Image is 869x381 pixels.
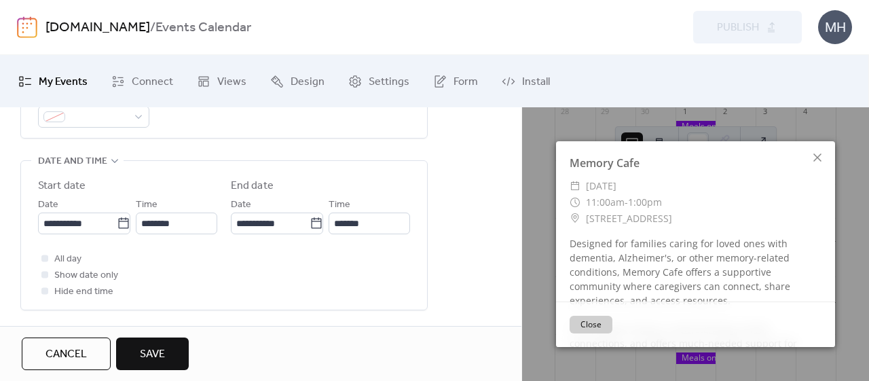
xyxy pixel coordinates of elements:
span: - [625,196,628,208]
div: ​ [570,178,580,194]
button: Save [116,338,189,370]
span: Date and time [38,153,107,170]
b: / [150,15,155,41]
div: MH [818,10,852,44]
span: Recurring event [38,325,120,342]
div: Start date [38,178,86,194]
span: Views [217,71,246,92]
div: ​ [570,194,580,211]
a: My Events [8,60,98,102]
span: 11:00am [586,196,625,208]
span: Form [454,71,478,92]
span: Time [329,197,350,213]
img: logo [17,16,37,38]
span: My Events [39,71,88,92]
span: [DATE] [586,178,616,194]
span: Save [140,346,165,363]
span: Date [38,197,58,213]
span: Design [291,71,325,92]
a: Design [260,60,335,102]
span: Settings [369,71,409,92]
div: Designed for families caring for loved ones with dementia, Alzheimer's, or other memory-related c... [556,236,835,379]
b: Events Calendar [155,15,251,41]
div: ​ [570,211,580,227]
a: Install [492,60,560,102]
span: 1:00pm [628,196,662,208]
span: All day [54,251,81,268]
span: Connect [132,71,173,92]
button: Cancel [22,338,111,370]
span: Hide end time [54,284,113,300]
span: [STREET_ADDRESS] [586,211,672,227]
span: Show date only [54,268,118,284]
button: Close [570,316,612,333]
a: Form [423,60,488,102]
a: [DOMAIN_NAME] [45,15,150,41]
a: Connect [101,60,183,102]
span: Date [231,197,251,213]
span: Time [136,197,158,213]
div: Memory Cafe [556,155,835,171]
span: Install [522,71,550,92]
a: Settings [338,60,420,102]
div: End date [231,178,274,194]
a: Views [187,60,257,102]
span: Cancel [45,346,87,363]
